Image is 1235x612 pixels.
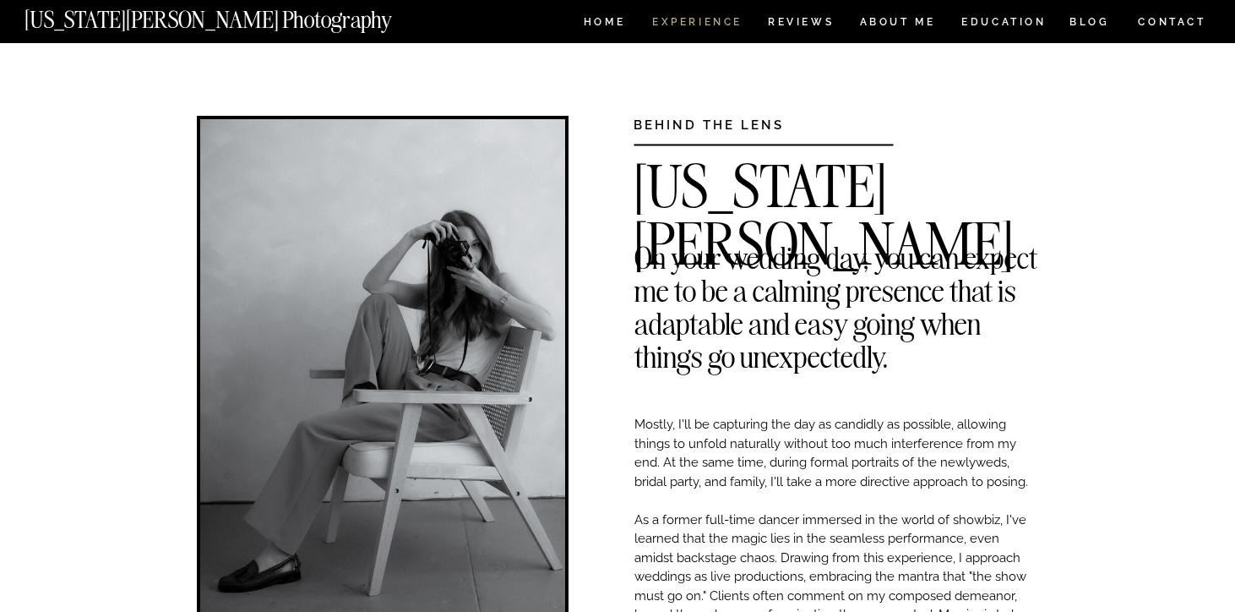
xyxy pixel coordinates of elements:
[1069,17,1110,31] a: BLOG
[960,17,1048,31] a: EDUCATION
[768,17,831,31] a: REVIEWS
[859,17,936,31] a: ABOUT ME
[652,17,741,31] a: Experience
[1137,13,1207,31] a: CONTACT
[580,17,628,31] a: HOME
[634,116,841,128] h3: BEHIND THE LENS
[634,158,1038,183] h2: [US_STATE][PERSON_NAME]
[634,241,1038,266] h2: On your wedding day, you can expect me to be a calming presence that is adaptable and easy going ...
[24,8,449,23] a: [US_STATE][PERSON_NAME] Photography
